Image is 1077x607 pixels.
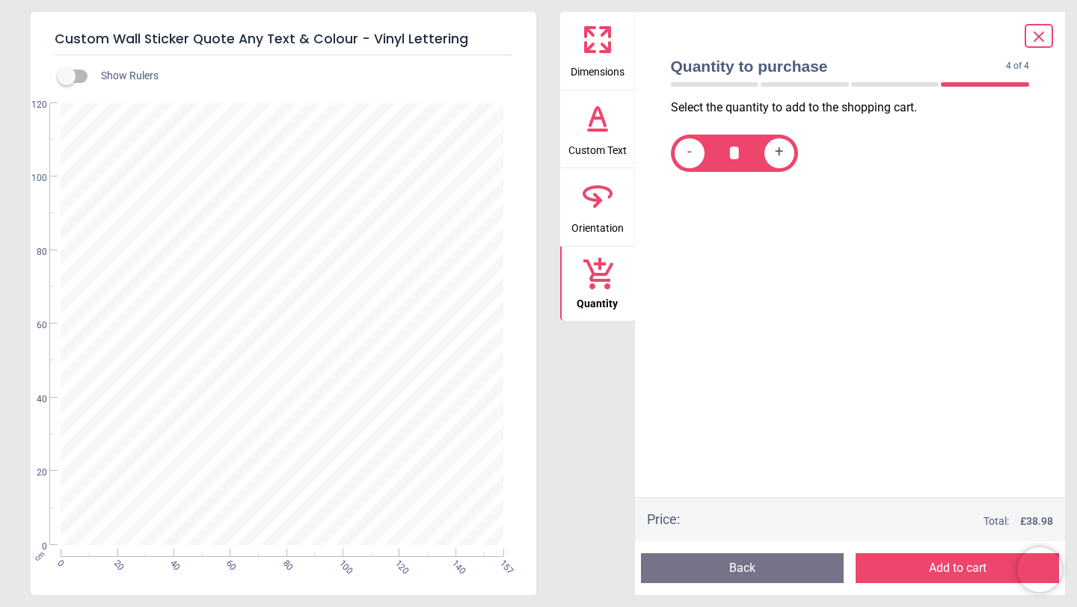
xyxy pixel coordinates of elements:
[560,90,635,168] button: Custom Text
[560,12,635,90] button: Dimensions
[568,136,627,158] span: Custom Text
[19,466,47,479] span: 20
[687,144,692,162] span: -
[647,510,680,529] div: Price :
[671,55,1007,77] span: Quantity to purchase
[577,289,618,312] span: Quantity
[67,67,536,85] div: Show Rulers
[19,393,47,406] span: 40
[55,24,512,55] h5: Custom Wall Sticker Quote Any Text & Colour - Vinyl Lettering
[1020,514,1053,529] span: £
[571,58,625,80] span: Dimensions
[1017,547,1062,592] iframe: Brevo live chat
[641,553,844,583] button: Back
[560,247,635,321] button: Quantity
[19,540,47,553] span: 0
[571,214,624,236] span: Orientation
[19,172,47,185] span: 100
[1006,60,1029,73] span: 4 of 4
[702,514,1054,529] div: Total:
[671,99,1042,116] p: Select the quantity to add to the shopping cart.
[19,246,47,259] span: 80
[775,144,783,162] span: +
[856,553,1059,583] button: Add to cart
[560,168,635,246] button: Orientation
[1026,515,1053,527] span: 38.98
[19,99,47,111] span: 120
[19,319,47,332] span: 60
